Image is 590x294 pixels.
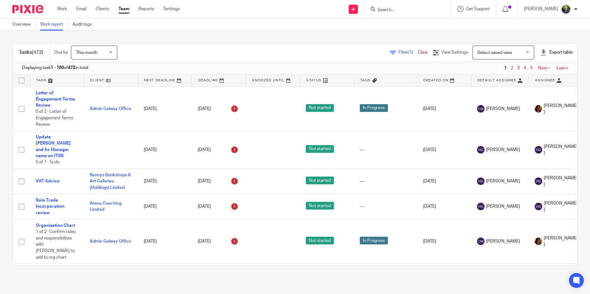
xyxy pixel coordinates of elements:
[486,178,520,184] span: [PERSON_NAME]
[19,49,43,56] h1: Tasks
[36,160,60,165] span: 0 of 1 · To do
[12,18,35,31] a: Overview
[441,50,468,55] span: View Settings
[138,87,192,131] td: [DATE]
[544,103,576,115] span: [PERSON_NAME]
[54,49,68,55] p: Due by
[408,50,413,55] span: (1)
[76,6,86,12] a: Email
[198,202,239,211] div: [DATE]
[517,66,520,70] a: 3
[40,18,68,31] a: Work report
[36,223,75,228] a: Organisation Chart
[36,91,75,108] a: Letter of Engagement Terms Review
[138,169,192,194] td: [DATE]
[544,144,576,156] span: [PERSON_NAME]
[486,203,520,210] span: [PERSON_NAME]
[198,176,239,186] div: [DATE]
[530,66,533,70] a: 5
[503,64,508,72] span: 1
[486,106,520,112] span: [PERSON_NAME]
[535,105,542,112] img: Arvinder.jpeg
[57,6,67,12] a: Work
[417,264,471,289] td: [DATE]
[360,203,411,210] div: ---
[138,194,192,219] td: [DATE]
[486,238,520,244] span: [PERSON_NAME]
[90,173,131,190] a: Kennys Bookshops & Art Galleries (Holdings) Limited
[544,200,576,213] span: [PERSON_NAME]
[32,50,43,55] span: (472)
[540,49,573,55] div: Export table
[417,194,471,219] td: [DATE]
[90,239,131,243] a: Admin Galway Office
[68,66,75,70] b: 472
[466,7,490,11] span: Get Support
[417,131,471,169] td: [DATE]
[417,169,471,194] td: [DATE]
[557,66,568,70] a: Last »
[535,238,542,245] img: Arvinder.jpeg
[198,104,239,114] div: [DATE]
[36,179,60,183] a: VAT Advice
[306,145,334,153] span: Not started
[377,7,432,13] input: Search
[118,6,129,12] a: Team
[360,147,411,153] div: ---
[477,178,484,185] img: svg%3E
[477,51,512,55] span: Select saved view
[12,5,43,13] img: Pixie
[477,146,484,153] img: svg%3E
[138,219,192,263] td: [DATE]
[477,105,484,112] img: svg%3E
[360,237,388,244] span: In Progress
[96,6,109,12] a: Clients
[561,4,571,14] img: download.png
[524,66,526,70] a: 4
[51,66,64,70] b: 1 - 100
[36,110,73,127] span: 0 of 2 · Letter of Engagement Terms Review
[417,87,471,131] td: [DATE]
[73,18,96,31] a: Audit logs
[306,177,334,184] span: Not started
[544,235,576,248] span: [PERSON_NAME]
[535,203,542,210] img: svg%3E
[36,230,76,259] span: 1 of 2 · Confirm roles and responsibilites with [PERSON_NAME] to add to org chart
[360,79,371,82] span: Tags
[360,104,388,112] span: In Progress
[198,145,239,155] div: [DATE]
[535,146,542,153] img: svg%3E
[538,66,550,70] a: Next ›
[417,219,471,263] td: [DATE]
[477,238,484,245] img: svg%3E
[418,50,428,55] a: Clear
[163,6,180,12] a: Settings
[511,66,513,70] a: 2
[139,6,154,12] a: Reports
[36,198,64,215] a: Sole Trade Incorporation review
[524,6,558,12] p: [PERSON_NAME]
[503,66,568,71] nav: pager
[544,175,576,188] span: [PERSON_NAME]
[198,236,239,246] div: [DATE]
[306,202,334,210] span: Not started
[36,135,71,158] a: Update [PERSON_NAME] and Ac Manager name on ITSS
[486,147,520,153] span: [PERSON_NAME]
[138,264,192,289] td: [DATE]
[306,104,334,112] span: Not started
[76,51,98,55] span: This month
[398,50,418,55] span: Filter
[306,237,334,244] span: Not started
[535,178,542,185] img: svg%3E
[90,201,122,212] a: Arena Coaching Limited
[477,203,484,210] img: svg%3E
[22,65,88,71] span: Displaying task of in total
[138,131,192,169] td: [DATE]
[90,107,131,111] a: Admin Galway Office
[360,178,411,184] div: ---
